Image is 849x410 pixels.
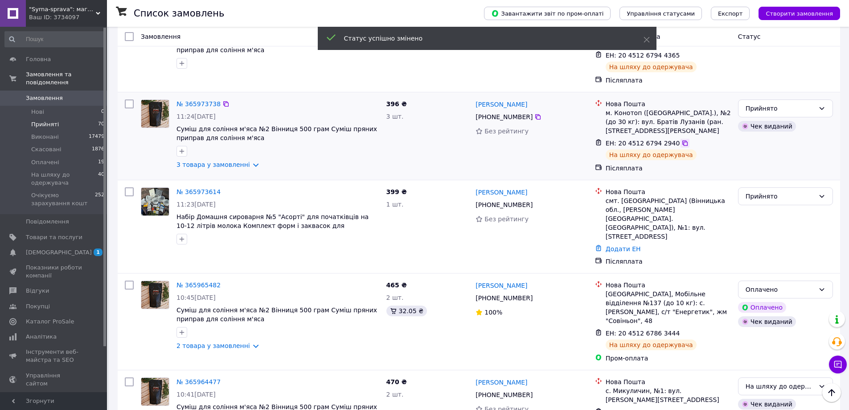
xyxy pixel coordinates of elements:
[31,133,59,141] span: Виконані
[31,191,95,207] span: Очікуємо зарахування кошт
[738,302,786,313] div: Оплачено
[176,378,221,385] a: № 365964477
[606,196,731,241] div: смт. [GEOGRAPHIC_DATA] (Вінницька обл., [PERSON_NAME][GEOGRAPHIC_DATA]. [GEOGRAPHIC_DATA]), №1: в...
[94,248,103,256] span: 1
[29,13,107,21] div: Ваш ID: 3734097
[759,7,840,20] button: Створити замовлення
[606,290,731,325] div: [GEOGRAPHIC_DATA], Мобільне відділення №137 (до 10 кг): с. [PERSON_NAME], с/т "Енергетик", жм "Со...
[26,248,92,257] span: [DEMOGRAPHIC_DATA]
[746,191,815,201] div: Прийнято
[31,145,62,153] span: Скасовані
[386,294,404,301] span: 2 шт.
[176,188,221,195] a: № 365973614
[344,34,621,43] div: Статус успішно змінено
[26,287,49,295] span: Відгуки
[26,55,51,63] span: Головна
[26,218,69,226] span: Повідомлення
[746,104,815,113] div: Прийнято
[606,340,697,350] div: На шляху до одержувача
[476,188,527,197] a: [PERSON_NAME]
[176,125,377,141] span: Суміш для соління м'яса №2 Вінниця 500 грам Суміш пряних приправ для соління м'яса
[746,285,815,294] div: Оплачено
[606,52,680,59] span: ЕН: 20 4512 6794 4365
[386,201,404,208] span: 1 шт.
[26,333,57,341] span: Аналітика
[606,108,731,135] div: м. Конотоп ([GEOGRAPHIC_DATA].), №2 (до 30 кг): вул. Братів Лузанів (ран. [STREET_ADDRESS][PERSON...
[98,158,104,166] span: 19
[606,377,731,386] div: Нова Пошта
[606,140,680,147] span: ЕН: 20 4512 6794 2940
[89,133,104,141] span: 17479
[141,33,180,40] span: Замовлення
[627,10,695,17] span: Управління статусами
[606,354,731,363] div: Пром-оплата
[386,306,427,316] div: 32.05 ₴
[386,282,407,289] span: 465 ₴
[711,7,750,20] button: Експорт
[176,201,216,208] span: 11:23[DATE]
[606,330,680,337] span: ЕН: 20 4512 6786 3444
[766,10,833,17] span: Створити замовлення
[619,7,702,20] button: Управління статусами
[141,187,169,216] a: Фото товару
[606,62,697,72] div: На шляху до одержувача
[476,378,527,387] a: [PERSON_NAME]
[606,76,731,85] div: Післяплата
[386,113,404,120] span: 3 шт.
[134,8,224,19] h1: Список замовлень
[141,99,169,128] a: Фото товару
[4,31,105,47] input: Пошук
[176,306,377,323] a: Суміш для соління м'яса №2 Вінниця 500 грам Суміш пряних приправ для соління м'яса
[606,149,697,160] div: На шляху до одержувача
[474,389,534,401] div: [PHONE_NUMBER]
[606,164,731,173] div: Післяплата
[386,188,407,195] span: 399 ₴
[141,100,169,128] img: Фото товару
[738,121,796,132] div: Чек виданий
[822,383,841,402] button: Наверх
[606,245,641,253] a: Додати ЕН
[738,399,796,410] div: Чек виданий
[750,9,840,17] a: Створити замовлення
[26,318,74,326] span: Каталог ProSale
[476,100,527,109] a: [PERSON_NAME]
[26,372,82,388] span: Управління сайтом
[31,108,44,116] span: Нові
[474,199,534,211] div: [PHONE_NUMBER]
[738,33,761,40] span: Статус
[26,70,107,87] span: Замовлення та повідомлення
[386,391,404,398] span: 2 шт.
[606,187,731,196] div: Нова Пошта
[26,233,82,241] span: Товари та послуги
[29,5,96,13] span: "Syrna-sprava": магазин для справжніх сироварів!
[26,264,82,280] span: Показники роботи компанії
[176,294,216,301] span: 10:45[DATE]
[386,100,407,108] span: 396 ₴
[26,302,50,311] span: Покупці
[141,281,169,309] a: Фото товару
[491,9,603,17] span: Завантажити звіт по пром-оплаті
[31,171,98,187] span: На шляху до одержувача
[141,378,169,406] img: Фото товару
[98,171,104,187] span: 40
[141,377,169,406] a: Фото товару
[176,391,216,398] span: 10:41[DATE]
[474,292,534,304] div: [PHONE_NUMBER]
[176,161,250,168] a: 3 товара у замовленні
[92,145,104,153] span: 1876
[484,215,529,223] span: Без рейтингу
[176,282,221,289] a: № 365965482
[176,113,216,120] span: 11:24[DATE]
[141,281,169,309] img: Фото товару
[484,7,611,20] button: Завантажити звіт по пром-оплаті
[718,10,743,17] span: Експорт
[101,108,104,116] span: 0
[98,120,104,128] span: 70
[484,128,529,135] span: Без рейтингу
[26,348,82,364] span: Інструменти веб-майстра та SEO
[606,386,731,404] div: с. Микуличин, №1: вул. [PERSON_NAME][STREET_ADDRESS]
[26,94,63,102] span: Замовлення
[176,213,369,238] a: Набір Домашня сироварня №5 "Асорті" для початківців на 10-12 літрів молока Комплект форм і заквас...
[176,342,250,349] a: 2 товара у замовленні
